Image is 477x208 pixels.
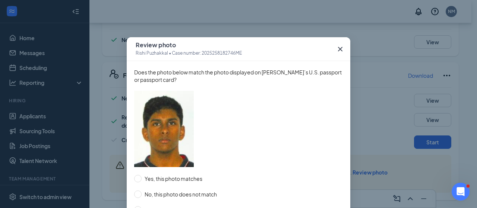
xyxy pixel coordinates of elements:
iframe: Intercom live chat [452,183,470,201]
span: Review photo [136,41,242,49]
span: No, this photo does not match [142,190,220,198]
svg: Cross [336,45,345,54]
span: Rishi Puzhakkal • Case number: 2025258182746ME [136,49,242,57]
span: Yes, this photo matches [142,175,205,183]
img: employee [134,91,194,167]
span: Does the photo below match the photo displayed on [PERSON_NAME]’s U.S. passport or passport card? [134,68,343,83]
button: Close [330,37,350,61]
